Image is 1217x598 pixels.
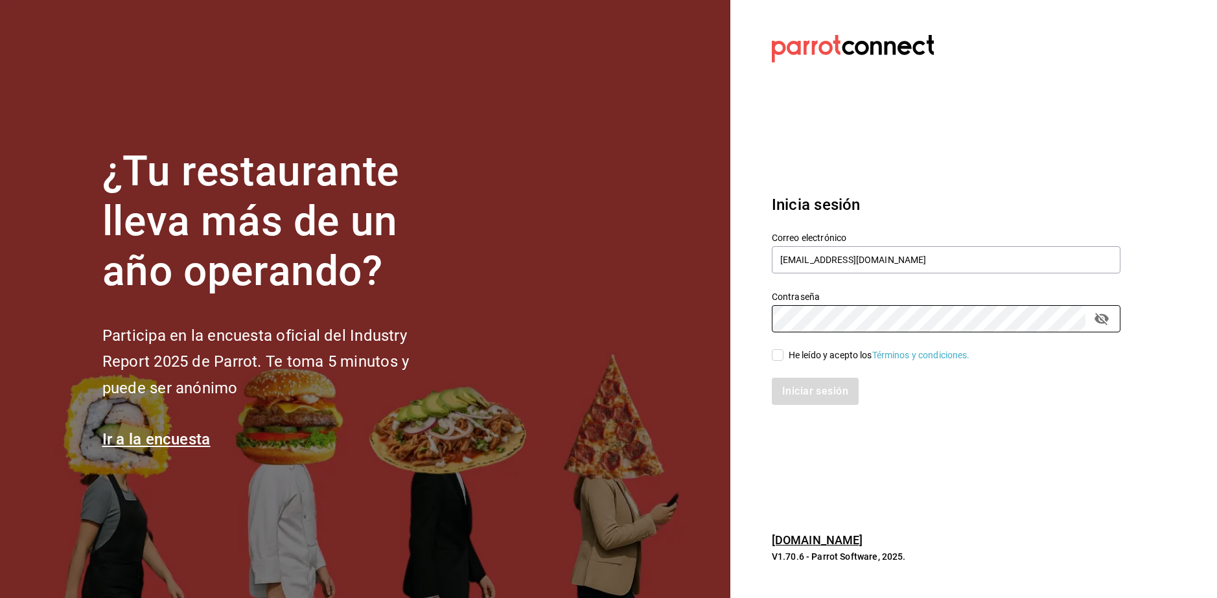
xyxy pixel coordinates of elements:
div: He leído y acepto los [789,349,970,362]
a: Términos y condiciones. [872,350,970,360]
h2: Participa en la encuesta oficial del Industry Report 2025 de Parrot. Te toma 5 minutos y puede se... [102,323,452,402]
label: Correo electrónico [772,233,1120,242]
label: Contraseña [772,292,1120,301]
button: passwordField [1091,308,1113,330]
input: Ingresa tu correo electrónico [772,246,1120,273]
a: Ir a la encuesta [102,430,211,448]
h3: Inicia sesión [772,193,1120,216]
p: V1.70.6 - Parrot Software, 2025. [772,550,1120,563]
h1: ¿Tu restaurante lleva más de un año operando? [102,147,452,296]
a: [DOMAIN_NAME] [772,533,863,547]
